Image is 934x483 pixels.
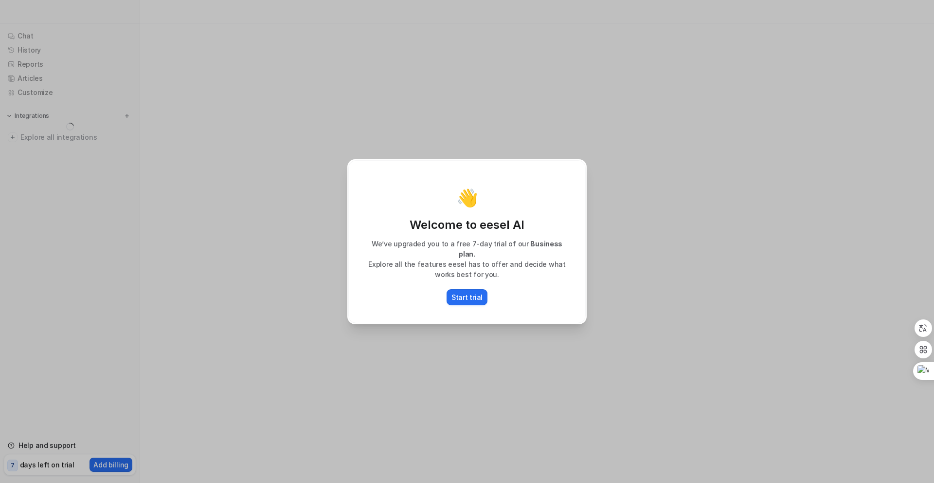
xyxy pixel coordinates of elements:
p: Start trial [451,292,483,302]
button: Start trial [447,289,487,305]
p: 👋 [456,188,478,207]
p: Explore all the features eesel has to offer and decide what works best for you. [359,259,575,279]
p: Welcome to eesel AI [359,217,575,233]
p: We’ve upgraded you to a free 7-day trial of our [359,239,575,259]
